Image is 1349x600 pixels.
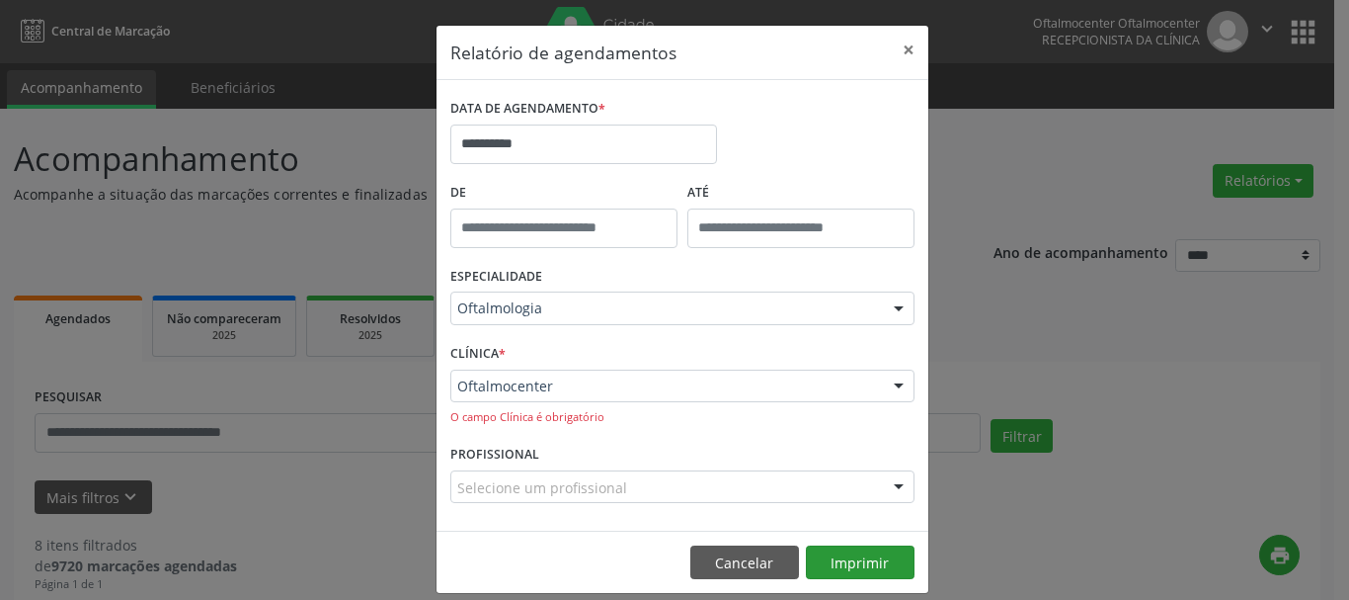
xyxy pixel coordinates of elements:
button: Close [889,26,928,74]
div: O campo Clínica é obrigatório [450,409,914,426]
label: ESPECIALIDADE [450,262,542,293]
label: PROFISSIONAL [450,440,539,471]
span: Oftalmocenter [457,377,874,396]
label: De [450,178,677,209]
label: DATA DE AGENDAMENTO [450,94,605,125]
label: CLÍNICA [450,339,506,370]
button: Imprimir [806,546,914,579]
button: Cancelar [690,546,799,579]
h5: Relatório de agendamentos [450,40,676,65]
span: Oftalmologia [457,299,874,318]
label: ATÉ [687,178,914,209]
span: Selecione um profissional [457,477,627,498]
